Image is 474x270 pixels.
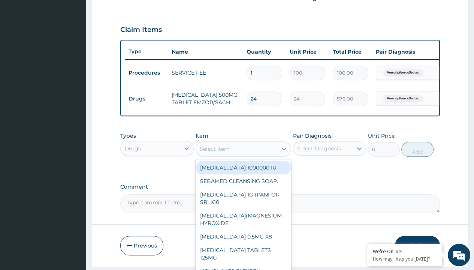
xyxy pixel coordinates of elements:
[43,85,103,160] span: We're online!
[368,132,395,139] label: Unit Price
[125,45,168,58] th: Type
[39,42,126,52] div: Chat with us now
[373,256,437,262] p: How may I help you today?
[196,230,292,243] div: [MEDICAL_DATA] 0.5MG X8
[125,66,168,80] td: Procedures
[200,145,230,153] div: Select Item
[196,174,292,188] div: SEBAMED CLEANSING SOAP.
[297,145,341,152] div: Select Diagnosis
[383,69,423,76] span: Prescription collected
[123,4,141,22] div: Minimize live chat window
[372,44,455,59] th: Pair Diagnosis
[401,142,433,157] button: Add
[14,37,30,56] img: d_794563401_company_1708531726252_794563401
[293,132,332,139] label: Pair Diagnosis
[4,186,143,212] textarea: Type your message and hit 'Enter'
[286,44,329,59] th: Unit Price
[196,161,292,174] div: [MEDICAL_DATA] 1000000 IU
[196,188,292,209] div: [MEDICAL_DATA] 1G (PANFOR SR) X10
[243,44,286,59] th: Quantity
[196,209,292,230] div: [MEDICAL_DATA](MAGNESIUM HYROXIDE
[196,243,292,264] div: [MEDICAL_DATA] TABLETS 125MG
[120,133,136,139] label: Types
[168,87,243,110] td: [MEDICAL_DATA] 500MG TABLET EMZOR/SACH
[383,95,423,102] span: Prescription collected
[196,132,208,139] label: Item
[124,145,141,152] div: Drugs
[329,44,372,59] th: Total Price
[168,44,243,59] th: Name
[395,236,440,255] button: Submit
[125,92,168,106] td: Drugs
[373,248,437,255] div: We're Online!
[120,26,162,34] h3: Claim Items
[120,236,163,255] button: Previous
[120,184,440,190] label: Comment
[168,65,243,80] td: SERVICE FEE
